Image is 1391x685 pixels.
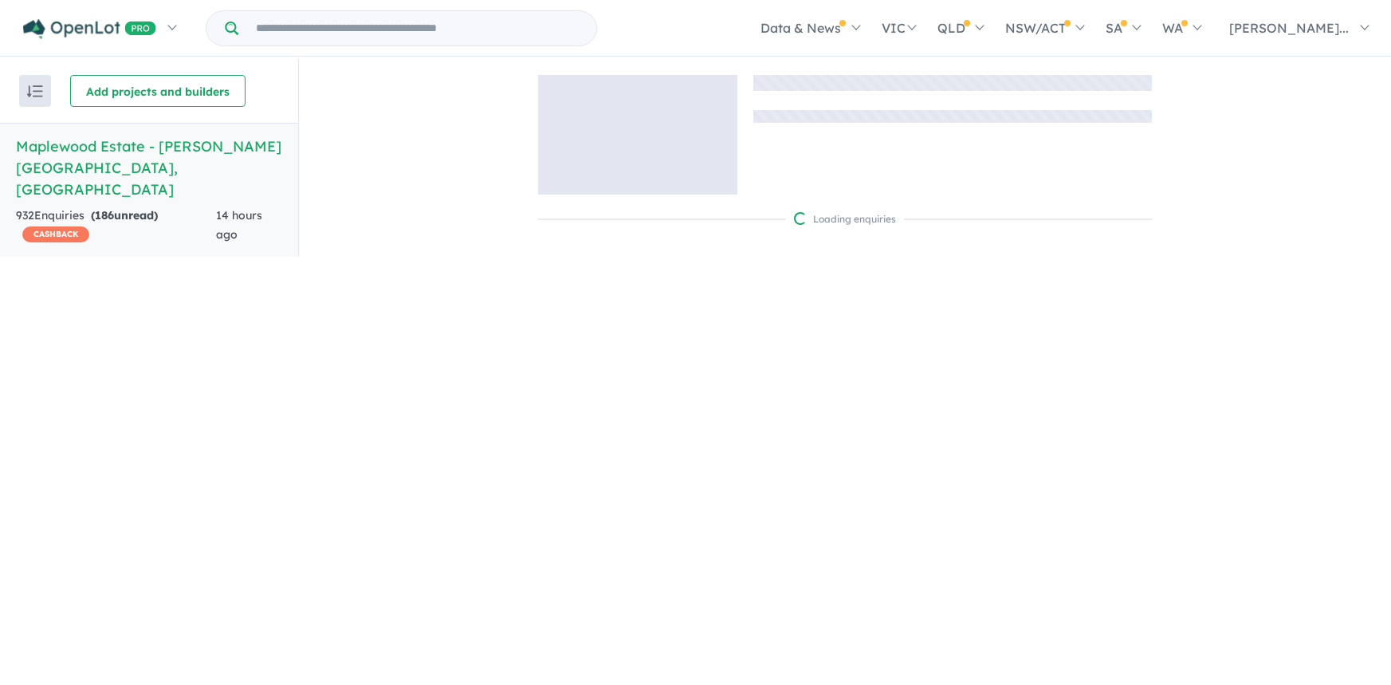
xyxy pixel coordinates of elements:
[70,75,246,107] button: Add projects and builders
[95,208,114,222] span: 186
[16,207,216,245] div: 932 Enquir ies
[242,11,593,45] input: Try estate name, suburb, builder or developer
[91,208,158,222] strong: ( unread)
[16,136,282,200] h5: Maplewood Estate - [PERSON_NAME][GEOGRAPHIC_DATA] , [GEOGRAPHIC_DATA]
[1229,20,1349,36] span: [PERSON_NAME]...
[22,226,89,242] span: CASHBACK
[216,208,262,242] span: 14 hours ago
[23,19,156,39] img: Openlot PRO Logo White
[27,85,43,97] img: sort.svg
[794,211,896,227] div: Loading enquiries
